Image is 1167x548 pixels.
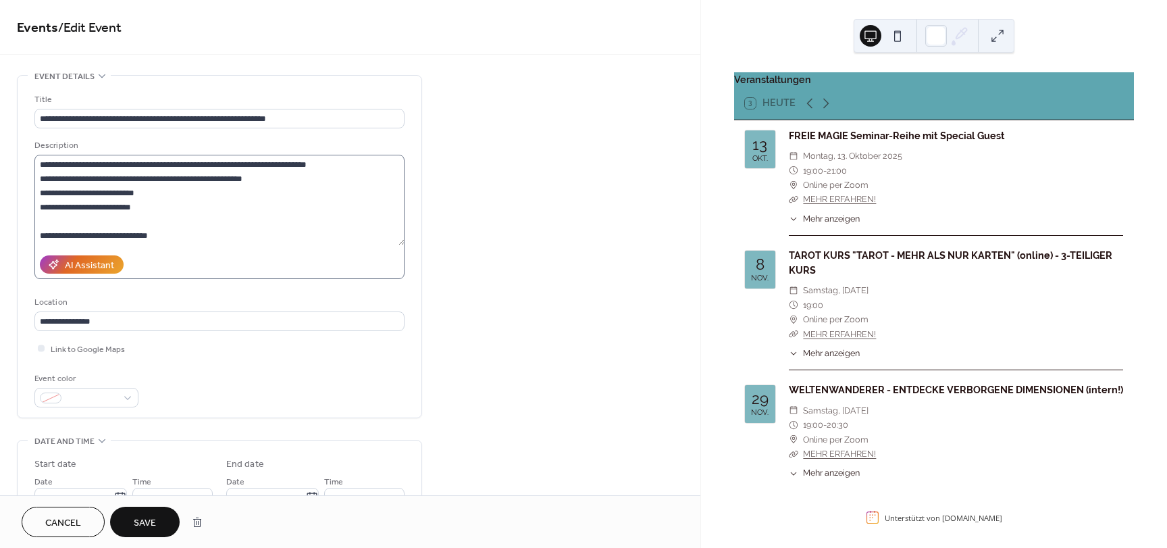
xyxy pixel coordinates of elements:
div: Veranstaltungen [734,72,1134,87]
button: Save [110,507,180,537]
div: 13 [752,137,767,153]
span: Time [132,475,151,489]
span: Samstag, [DATE] [803,283,868,297]
span: Time [324,475,343,489]
span: Date and time [34,434,95,449]
a: MEHR ERFAHREN! [803,449,876,459]
span: 19:00 [803,164,823,178]
span: - [823,418,827,432]
div: ​ [789,283,798,297]
div: End date [226,457,264,472]
div: ​ [789,178,798,192]
span: 19:00 [803,298,823,312]
div: ​ [789,164,798,178]
div: ​ [789,467,798,480]
span: Montag, 13. Oktober 2025 [803,149,902,163]
div: ​ [789,312,798,326]
span: Mehr anzeigen [803,467,860,480]
span: Samstag, [DATE] [803,403,868,418]
a: [DOMAIN_NAME] [942,512,1002,522]
div: Nov. [751,274,769,282]
div: Title [34,93,402,107]
div: ​ [789,192,798,206]
div: 29 [752,391,769,407]
div: ​ [789,347,798,360]
span: Date [226,475,244,489]
span: 21:00 [827,164,847,178]
span: Cancel [45,516,81,530]
div: Nov. [751,409,769,416]
span: / Edit Event [58,15,122,41]
span: Save [134,516,156,530]
div: Location [34,295,402,309]
span: Online per Zoom [803,178,868,192]
div: Unterstützt von [885,512,1002,522]
a: MEHR ERFAHREN! [803,329,876,339]
span: Event details [34,70,95,84]
div: AI Assistant [65,259,114,273]
span: 19:00 [803,418,823,432]
div: ​ [789,213,798,226]
div: 8 [756,257,764,272]
div: ​ [789,447,798,461]
button: ​Mehr anzeigen [789,467,860,480]
button: ​Mehr anzeigen [789,347,860,360]
span: Online per Zoom [803,432,868,447]
span: Mehr anzeigen [803,213,860,226]
button: Cancel [22,507,105,537]
a: FREIE MAGIE Seminar-Reihe mit Special Guest [789,130,1005,141]
div: Event color [34,372,136,386]
div: ​ [789,418,798,432]
span: Online per Zoom [803,312,868,326]
a: TAROT KURS "TAROT - MEHR ALS NUR KARTEN" (online) - 3-TEILIGER KURS [789,249,1112,276]
div: ​ [789,403,798,418]
div: ​ [789,432,798,447]
div: ​ [789,327,798,341]
div: ​ [789,149,798,163]
span: Mehr anzeigen [803,347,860,360]
span: 20:30 [827,418,848,432]
div: Okt. [752,155,768,162]
div: Description [34,139,402,153]
button: ​Mehr anzeigen [789,213,860,226]
a: Events [17,15,58,41]
a: WELTENWANDERER - ENTDECKE VERBORGENE DIMENSIONEN (intern!) [789,384,1123,395]
div: Start date [34,457,76,472]
span: Date [34,475,53,489]
span: - [823,164,827,178]
span: Link to Google Maps [51,343,125,357]
div: ​ [789,298,798,312]
button: AI Assistant [40,255,124,274]
a: MEHR ERFAHREN! [803,194,876,204]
